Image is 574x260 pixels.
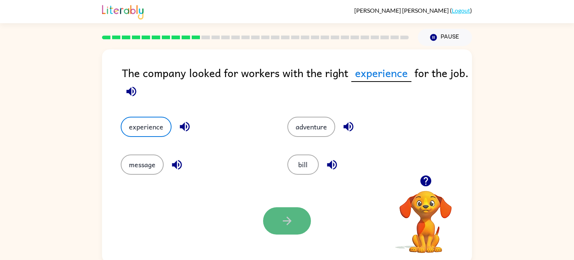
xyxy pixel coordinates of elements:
div: ( ) [354,7,472,14]
img: Literably [102,3,143,19]
a: Logout [452,7,470,14]
button: Pause [418,29,472,46]
span: experience [351,64,411,82]
span: [PERSON_NAME] [PERSON_NAME] [354,7,450,14]
div: The company looked for workers with the right for the job. [122,64,472,102]
button: bill [287,155,319,175]
button: message [121,155,164,175]
video: Your browser must support playing .mp4 files to use Literably. Please try using another browser. [388,179,463,254]
button: adventure [287,117,335,137]
button: experience [121,117,172,137]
